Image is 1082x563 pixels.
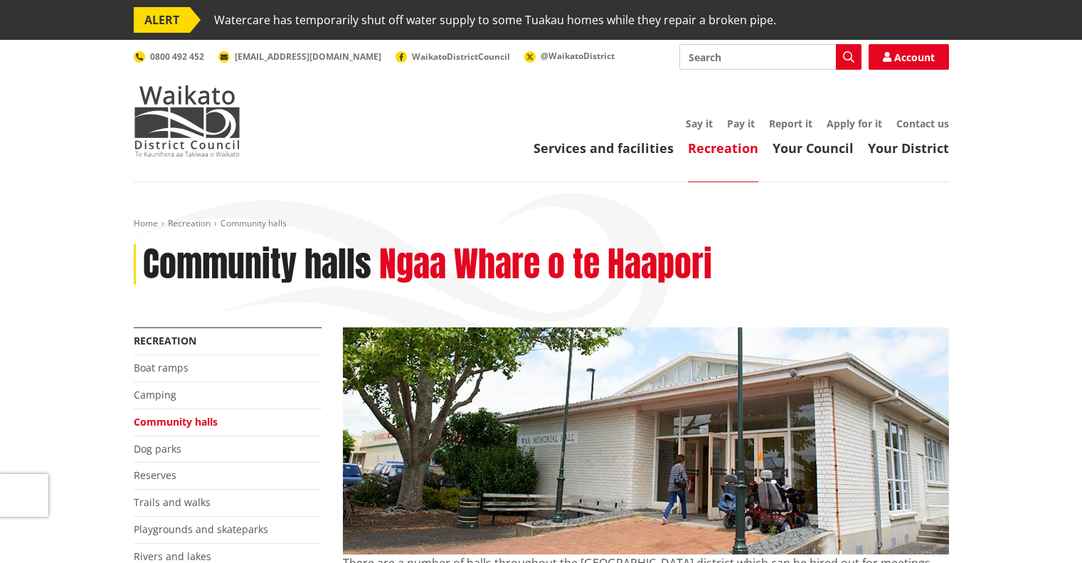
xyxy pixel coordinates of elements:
a: Pay it [727,117,755,130]
img: Ngaruawahia Memorial Hall [343,327,949,554]
a: Trails and walks [134,495,211,509]
a: @WaikatoDistrict [524,50,615,62]
h1: Community halls [143,244,371,285]
span: 0800 492 452 [150,51,204,63]
span: Community halls [221,217,287,229]
a: Community halls [134,415,218,428]
a: Your District [868,140,949,157]
a: Report it [769,117,812,130]
span: ALERT [134,7,190,33]
a: Dog parks [134,442,181,456]
a: Boat ramps [134,361,189,374]
a: Rivers and lakes [134,549,211,563]
span: [EMAIL_ADDRESS][DOMAIN_NAME] [235,51,381,63]
a: [EMAIL_ADDRESS][DOMAIN_NAME] [218,51,381,63]
a: Camping [134,388,176,401]
a: Recreation [688,140,758,157]
a: Reserves [134,468,176,482]
a: Services and facilities [534,140,674,157]
span: Watercare has temporarily shut off water supply to some Tuakau homes while they repair a broken p... [214,7,776,33]
span: @WaikatoDistrict [541,50,615,62]
a: Playgrounds and skateparks [134,522,268,536]
a: Recreation [168,217,211,229]
h2: Ngaa Whare o te Haapori [379,244,712,285]
a: Account [869,44,949,70]
a: Home [134,217,158,229]
span: WaikatoDistrictCouncil [412,51,510,63]
a: Contact us [896,117,949,130]
a: Recreation [134,334,196,347]
nav: breadcrumb [134,218,949,230]
a: WaikatoDistrictCouncil [396,51,510,63]
a: 0800 492 452 [134,51,204,63]
a: Apply for it [827,117,882,130]
input: Search input [679,44,861,70]
a: Your Council [773,140,854,157]
img: Waikato District Council - Te Kaunihera aa Takiwaa o Waikato [134,85,240,157]
a: Say it [686,117,713,130]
